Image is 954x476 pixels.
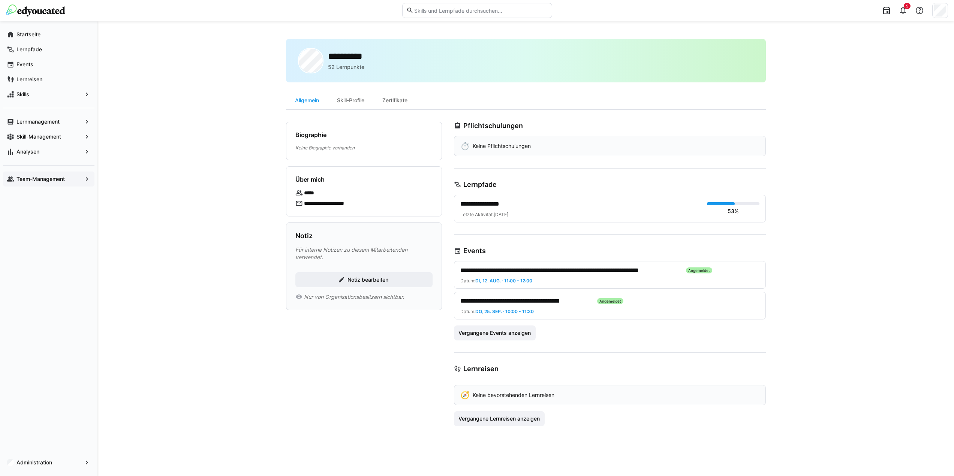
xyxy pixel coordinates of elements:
h3: Pflichtschulungen [463,122,523,130]
button: Vergangene Events anzeigen [454,325,536,340]
div: ⏱️ [460,142,470,150]
div: Allgemein [286,91,328,109]
button: Vergangene Lernreisen anzeigen [454,411,545,426]
p: Keine Biographie vorhanden [295,145,433,151]
h4: Über mich [295,176,325,183]
h4: Biographie [295,131,326,139]
h3: Lernpfade [463,181,497,189]
div: 🧭 [460,391,470,399]
span: Angemeldet [599,299,621,303]
span: 5 [906,4,908,8]
span: Notiz bearbeiten [346,276,389,284]
span: Vergangene Events anzeigen [457,329,532,337]
div: Datum: [460,278,753,284]
span: [DATE] [494,212,508,217]
div: Letzte Aktivität: [460,212,701,218]
span: Vergangene Lernreisen anzeigen [457,415,541,422]
span: Nur von Organisationsbesitzern sichtbar. [304,293,404,301]
input: Skills und Lernpfade durchsuchen… [413,7,548,14]
span: Di, 12. Aug. · 11:00 - 12:00 [475,278,532,284]
p: Für interne Notizen zu diesem Mitarbeitenden verwendet. [295,246,433,261]
span: Do, 25. Sep. · 10:00 - 11:30 [475,309,534,314]
h3: Notiz [295,232,313,240]
h3: Lernreisen [463,365,499,373]
h3: Events [463,247,486,255]
div: Datum: [460,309,753,315]
div: Skill-Profile [328,91,373,109]
div: Zertifikate [373,91,416,109]
p: 52 Lernpunkte [328,63,364,71]
p: Keine Pflichtschulungen [473,142,531,150]
button: Notiz bearbeiten [295,272,433,287]
p: Keine bevorstehenden Lernreisen [473,391,554,399]
div: 53% [728,207,739,215]
span: Angemeldet [688,268,710,273]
